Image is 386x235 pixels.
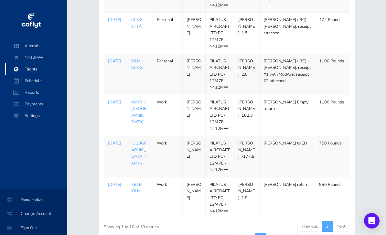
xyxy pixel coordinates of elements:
[131,58,143,70] a: KILM - KCVG
[234,13,260,54] td: [PERSON_NAME]: 1.5
[8,222,59,234] span: Sign Out
[131,182,145,194] a: KBLM - KILM
[131,140,147,166] a: [GEOGRAPHIC_DATA] - KMVY
[131,17,145,29] a: KCVG - KTTA
[12,75,61,87] span: Schedule
[153,177,183,218] td: Work
[8,208,59,219] span: Change Account
[315,54,349,95] td: 1100 Pounds
[153,13,183,54] td: Personal
[131,99,147,125] a: KMVY - [GEOGRAPHIC_DATA]
[234,54,260,95] td: [PERSON_NAME]: 2.0
[206,136,234,177] td: PILATUS AIRCRAFT LTD PC-12/47E - N412MW
[12,87,61,98] span: Reports
[12,98,61,110] span: Payments
[234,95,260,136] td: [PERSON_NAME]: 182.3
[153,95,183,136] td: Work
[12,40,61,52] span: Aircraft
[206,177,234,218] td: PILATUS AIRCRAFT LTD PC-12/47E - N412MW
[322,221,333,232] a: 1
[315,13,349,54] td: 472 Pounds
[183,136,206,177] td: [PERSON_NAME]
[315,95,349,136] td: 1100 Pounds
[108,181,123,188] a: [DATE]
[108,16,123,23] a: [DATE]
[315,177,349,218] td: 950 Pounds
[206,13,234,54] td: PILATUS AIRCRAFT LTD PC-12/47E - N412MW
[315,136,349,177] td: 750 Pounds
[153,54,183,95] td: Personal
[153,136,183,177] td: Work
[234,177,260,218] td: [PERSON_NAME]: 1.9
[260,177,315,218] td: [PERSON_NAME] return.
[206,54,234,95] td: PILATUS AIRCRAFT LTD PC-12/47E - N412MW
[183,95,206,136] td: [PERSON_NAME]
[12,110,61,122] span: Settings
[364,213,380,229] div: Open Intercom Messenger
[260,95,315,136] td: [PERSON_NAME] Empty return
[183,54,206,95] td: [PERSON_NAME]
[12,63,61,75] span: Flights
[104,220,200,230] div: Showing 1 to 10 of 10 entries
[108,58,123,64] a: [DATE]
[260,13,315,54] td: [PERSON_NAME] (IBC) - [PERSON_NAME]; receipt attached.
[260,54,315,95] td: [PERSON_NAME] (IBC) - [PERSON_NAME]; receipt #1 with ModAvn; receipt #2 attached.
[108,99,123,105] a: [DATE]
[108,140,123,146] a: [DATE]
[260,136,315,177] td: [PERSON_NAME] to EH
[234,136,260,177] td: [PERSON_NAME]: -177.8
[12,52,61,63] span: N412MW
[183,13,206,54] td: [PERSON_NAME]
[8,194,59,205] span: Need Help?
[183,177,206,218] td: [PERSON_NAME]
[206,95,234,136] td: PILATUS AIRCRAFT LTD PC-12/47E - N412MW
[20,11,42,31] img: coflyt logo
